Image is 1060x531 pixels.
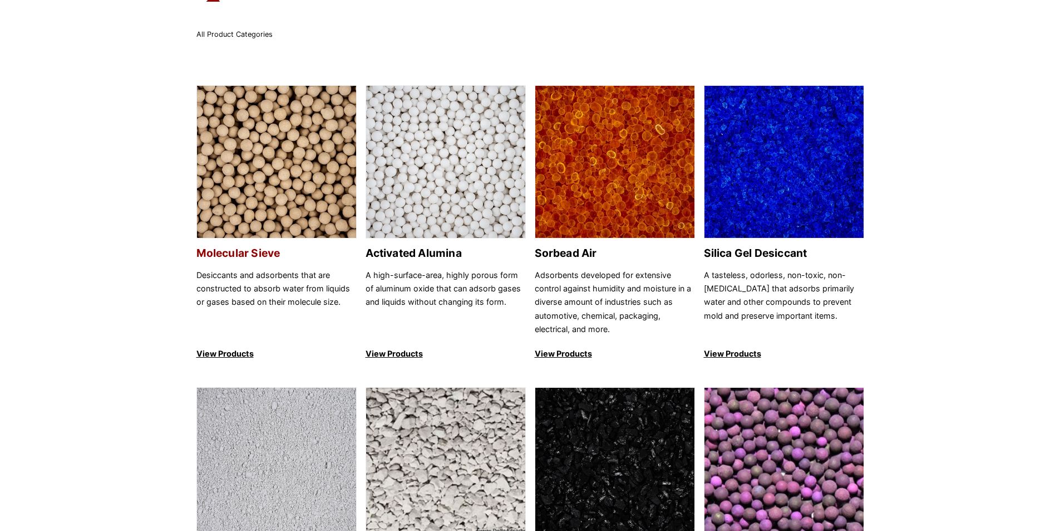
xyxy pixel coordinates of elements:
[197,86,356,239] img: Molecular Sieve
[366,247,526,260] h2: Activated Alumina
[535,85,695,361] a: Sorbead Air Sorbead Air Adsorbents developed for extensive control against humidity and moisture ...
[704,86,864,239] img: Silica Gel Desiccant
[366,86,525,239] img: Activated Alumina
[196,30,273,38] span: All Product Categories
[535,86,694,239] img: Sorbead Air
[704,247,864,260] h2: Silica Gel Desiccant
[704,85,864,361] a: Silica Gel Desiccant Silica Gel Desiccant A tasteless, odorless, non-toxic, non-[MEDICAL_DATA] th...
[535,347,695,361] p: View Products
[366,347,526,361] p: View Products
[704,269,864,337] p: A tasteless, odorless, non-toxic, non-[MEDICAL_DATA] that adsorbs primarily water and other compo...
[196,347,357,361] p: View Products
[196,247,357,260] h2: Molecular Sieve
[704,347,864,361] p: View Products
[535,269,695,337] p: Adsorbents developed for extensive control against humidity and moisture in a diverse amount of i...
[366,85,526,361] a: Activated Alumina Activated Alumina A high-surface-area, highly porous form of aluminum oxide tha...
[196,269,357,337] p: Desiccants and adsorbents that are constructed to absorb water from liquids or gases based on the...
[196,85,357,361] a: Molecular Sieve Molecular Sieve Desiccants and adsorbents that are constructed to absorb water fr...
[366,269,526,337] p: A high-surface-area, highly porous form of aluminum oxide that can adsorb gases and liquids witho...
[535,247,695,260] h2: Sorbead Air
